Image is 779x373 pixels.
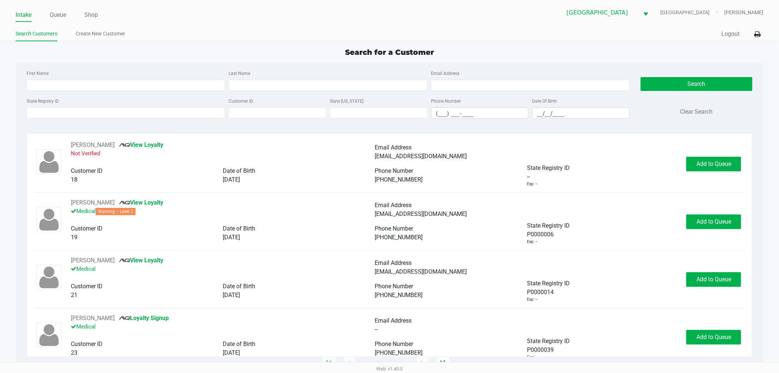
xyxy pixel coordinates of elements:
span: Date of Birth [223,283,255,290]
span: Add to Queue [696,218,731,225]
p: Not Verified [71,149,375,158]
span: P0000014 [527,288,554,297]
span: Email Address [375,259,412,266]
div: Exp: -- [527,354,538,361]
label: State Registry ID [27,98,59,104]
a: Intake [16,10,31,20]
span: Date of Birth [223,225,255,232]
div: Exp: -- [527,239,538,245]
app-submit-button: Previous [343,357,356,371]
span: [GEOGRAPHIC_DATA] [660,9,724,16]
span: Search for a Customer [345,48,434,57]
button: Add to Queue [686,330,741,345]
label: Phone Number [431,98,461,104]
span: P0000006 [527,230,554,239]
a: Loyalty Signup [119,315,169,321]
span: Date of Birth [223,167,255,174]
button: Add to Queue [686,214,741,229]
div: Exp: -- [527,297,538,303]
span: 19 [71,234,77,241]
span: [PERSON_NAME] [724,9,763,16]
p: Medical [71,323,375,331]
span: [GEOGRAPHIC_DATA] [566,8,634,17]
button: Logout [721,30,740,38]
button: Search [641,77,752,91]
span: Web: v1.40.0 [377,366,403,372]
span: State Registry ID [527,280,570,287]
span: Customer ID [71,167,103,174]
kendo-maskedtextbox: Format: (999) 999-9999 [431,107,528,119]
span: P0000039 [527,346,554,354]
a: View Loyalty [119,199,163,206]
span: [PHONE_NUMBER] [375,176,423,183]
button: Clear Search [680,107,713,116]
button: See customer info [71,314,115,323]
app-submit-button: Move to first page [322,357,336,371]
span: Customer ID [71,225,103,232]
a: Search Customers [16,29,57,38]
span: [PHONE_NUMBER] [375,292,423,298]
span: 1 - 20 of 895293 items [363,360,409,368]
span: [DATE] [223,234,240,241]
button: Add to Queue [686,157,741,171]
button: Add to Queue [686,272,741,287]
button: See customer info [71,198,115,207]
input: Format: MM/DD/YYYY [532,108,629,119]
span: [PHONE_NUMBER] [375,234,423,241]
span: [PHONE_NUMBER] [375,349,423,356]
a: View Loyalty [119,257,163,264]
input: Format: (999) 999-9999 [431,108,528,119]
span: 23 [71,349,77,356]
span: Phone Number [375,225,413,232]
label: Date Of Birth [532,98,557,104]
a: View Loyalty [119,141,163,148]
span: Customer ID [71,340,103,347]
p: Medical [71,265,375,273]
span: [DATE] [223,349,240,356]
button: See customer info [71,256,115,265]
span: Phone Number [375,340,413,347]
span: Phone Number [375,167,413,174]
span: Email Address [375,202,412,209]
span: -- [375,326,378,333]
a: Queue [50,10,66,20]
a: Shop [84,10,98,20]
span: Phone Number [375,283,413,290]
span: [EMAIL_ADDRESS][DOMAIN_NAME] [375,153,467,160]
span: Add to Queue [696,276,731,283]
div: Exp: -- [527,181,538,187]
span: 18 [71,176,77,183]
app-submit-button: Next [416,357,429,371]
p: Medical [71,207,375,216]
span: Email Address [375,144,412,151]
span: State Registry ID [527,222,570,229]
span: Date of Birth [223,340,255,347]
label: First Name [27,70,49,77]
app-submit-button: Move to last page [436,357,450,371]
span: Customer ID [71,283,103,290]
label: Email Address [431,70,459,77]
a: Create New Customer [76,29,125,38]
button: Select [639,4,653,21]
span: Add to Queue [696,334,731,340]
span: -- [527,172,530,181]
span: State Registry ID [527,338,570,345]
button: See customer info [71,141,115,149]
label: State [US_STATE] [330,98,363,104]
span: [EMAIL_ADDRESS][DOMAIN_NAME] [375,210,467,217]
kendo-maskedtextbox: Format: MM/DD/YYYY [532,107,630,119]
span: Add to Queue [696,160,731,167]
span: 21 [71,292,77,298]
span: Warning – Level 2 [96,208,135,215]
span: Email Address [375,317,412,324]
span: [DATE] [223,292,240,298]
label: Last Name [229,70,250,77]
span: State Registry ID [527,164,570,171]
span: [EMAIL_ADDRESS][DOMAIN_NAME] [375,268,467,275]
span: [DATE] [223,176,240,183]
label: Customer ID [229,98,253,104]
